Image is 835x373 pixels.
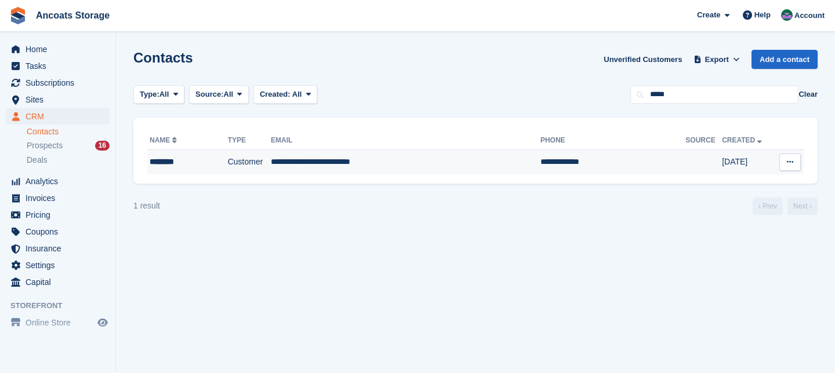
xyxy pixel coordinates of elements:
[26,92,95,108] span: Sites
[228,150,271,174] td: Customer
[540,131,685,150] th: Phone
[798,89,818,100] button: Clear
[6,58,110,74] a: menu
[6,190,110,206] a: menu
[26,224,95,240] span: Coupons
[27,140,110,152] a: Prospects 16
[228,131,271,150] th: Type
[26,75,95,91] span: Subscriptions
[260,90,291,98] span: Created:
[271,131,540,150] th: Email
[96,316,110,330] a: Preview store
[787,198,818,215] a: Next
[189,85,249,104] button: Source: All
[253,85,317,104] button: Created: All
[150,136,179,144] a: Name
[754,9,771,21] span: Help
[133,85,184,104] button: Type: All
[159,89,169,100] span: All
[27,154,110,166] a: Deals
[26,240,95,257] span: Insurance
[599,50,687,69] a: Unverified Customers
[9,7,27,24] img: stora-icon-8386f47178a22dfd0bd8f6a31ec36ba5ce8667c1dd55bd0f319d3a0aa187defe.svg
[6,315,110,331] a: menu
[6,41,110,57] a: menu
[26,58,95,74] span: Tasks
[6,240,110,257] a: menu
[26,274,95,290] span: Capital
[292,90,302,98] span: All
[697,9,720,21] span: Create
[27,155,48,166] span: Deals
[31,6,114,25] a: Ancoats Storage
[95,141,110,151] div: 16
[26,173,95,189] span: Analytics
[753,198,783,215] a: Previous
[195,89,223,100] span: Source:
[6,257,110,273] a: menu
[6,173,110,189] a: menu
[691,50,742,69] button: Export
[26,315,95,331] span: Online Store
[6,75,110,91] a: menu
[26,41,95,57] span: Home
[27,126,110,137] a: Contacts
[6,274,110,290] a: menu
[140,89,159,100] span: Type:
[705,54,729,65] span: Export
[26,207,95,223] span: Pricing
[6,92,110,108] a: menu
[794,10,825,21] span: Account
[133,50,193,65] h1: Contacts
[26,257,95,273] span: Settings
[6,207,110,223] a: menu
[752,50,818,69] a: Add a contact
[6,108,110,125] a: menu
[26,190,95,206] span: Invoices
[722,150,774,174] td: [DATE]
[133,200,160,212] div: 1 result
[224,89,234,100] span: All
[750,198,820,215] nav: Page
[722,136,764,144] a: Created
[685,131,722,150] th: Source
[10,300,115,312] span: Storefront
[26,108,95,125] span: CRM
[27,140,63,151] span: Prospects
[6,224,110,240] a: menu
